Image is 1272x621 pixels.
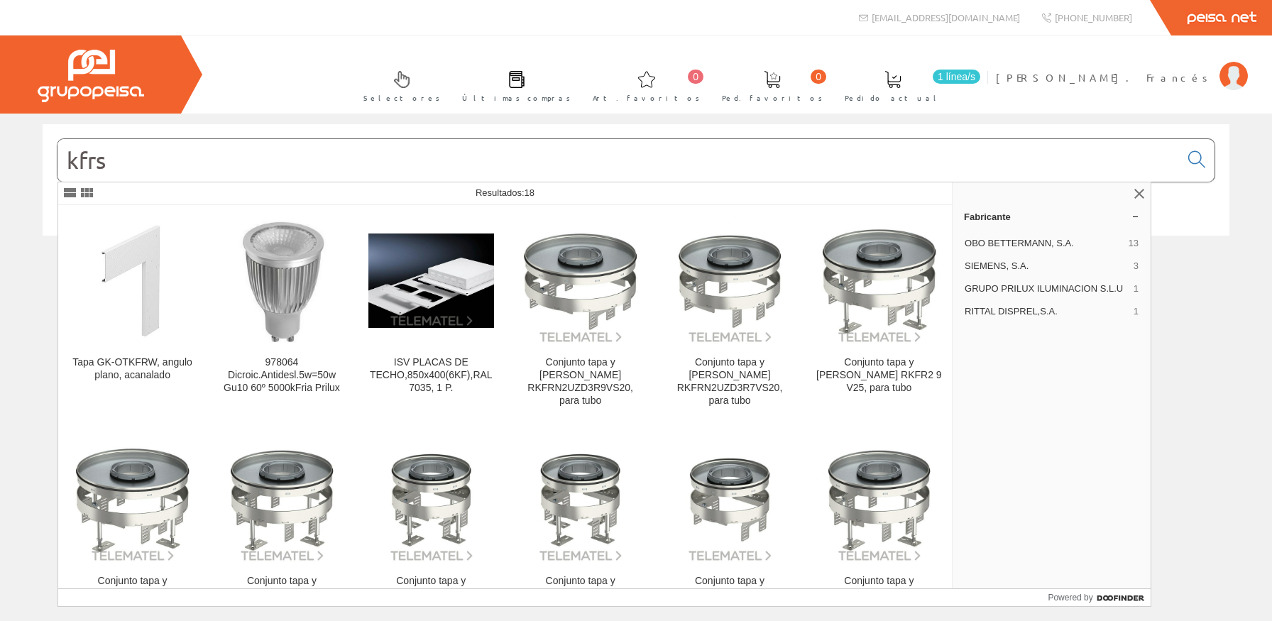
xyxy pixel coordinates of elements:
div: Conjunto tapa y [PERSON_NAME] RKFR2 9 V25, para tubo [816,356,942,395]
span: [PERSON_NAME]. Francés [996,70,1212,84]
span: 0 [688,70,703,84]
span: 18 [525,187,534,198]
div: Conjunto tapa y [PERSON_NAME] RKFRN2UZD3R9VS20, para tubo [517,356,643,407]
div: 978064 Dicroic.Antidesl.5w=50w Gu10 60º 5000kFria Prilux [219,356,344,395]
img: Conjunto tapa y marco redondo RKFRN2UZD3R4VS20, para tubo [667,437,792,563]
a: Tapa GK-OTKFRW, angulo plano, acanalado Tapa GK-OTKFRW, angulo plano, acanalado [58,206,207,424]
div: Conjunto tapa y [PERSON_NAME] RKFR2 4 V20, para tubo [517,575,643,613]
span: [PHONE_NUMBER] [1055,11,1132,23]
img: Conjunto tapa y marco redondo RKFR2 7 V25, para tubo [219,437,344,563]
img: Conjunto tapa y marco redondo RKFR2 7 V20, para tubo [816,437,942,563]
span: OBO BETTERMANN, S.A. [965,237,1123,250]
a: Conjunto tapa y marco redondo RKFR2 9 V25, para tubo Conjunto tapa y [PERSON_NAME] RKFR2 9 V25, p... [805,206,953,424]
input: Buscar... [57,139,1180,182]
span: Selectores [363,91,440,105]
div: Conjunto tapa y [PERSON_NAME] RKFR2 9 V20, para tubo [70,575,195,613]
span: Pedido actual [845,91,941,105]
span: 1 [1134,305,1139,318]
span: Ped. favoritos [722,91,823,105]
span: RITTAL DISPREL,S.A. [965,305,1128,318]
img: Conjunto tapa y marco redondo RKFRN2UZD3R9VS20, para tubo [517,218,643,344]
div: © Grupo Peisa [43,253,1229,265]
span: GRUPO PRILUX ILUMINACION S.L.U [965,282,1128,295]
img: Conjunto tapa y marco redondo RKFR2 9 V20, para tubo [70,437,195,563]
a: Selectores [349,59,447,111]
img: 978064 Dicroic.Antidesl.5w=50w Gu10 60º 5000kFria Prilux [219,218,344,344]
img: Conjunto tapa y marco redondo RKFR2 9 V25, para tubo [816,218,942,344]
span: Powered by [1048,591,1092,604]
img: ISV PLACAS DE TECHO,850x400(6KF),RAL7035, 1 P. [368,233,494,328]
span: Art. favoritos [593,91,700,105]
span: [EMAIL_ADDRESS][DOMAIN_NAME] [872,11,1020,23]
img: Conjunto tapa y marco redondo RKFR2 4 V20, para tubo [517,437,643,563]
a: Fabricante [953,205,1151,228]
div: Conjunto tapa y [PERSON_NAME] RKFR2 4 V25, para tubo [368,575,494,613]
img: Conjunto tapa y marco redondo RKFRN2UZD3R7VS20, para tubo [667,218,792,344]
span: Resultados: [476,187,534,198]
a: Últimas compras [448,59,578,111]
div: Tapa GK-OTKFRW, angulo plano, acanalado [70,356,195,382]
div: Conjunto tapa y [PERSON_NAME] RKFRN2UZD3R7VS20, para tubo [667,356,792,407]
img: Tapa GK-OTKFRW, angulo plano, acanalado [70,218,195,344]
div: Conjunto tapa y [PERSON_NAME] RKFR2 7 V20, para tubo [816,575,942,613]
a: 978064 Dicroic.Antidesl.5w=50w Gu10 60º 5000kFria Prilux 978064 Dicroic.Antidesl.5w=50w Gu10 60º ... [207,206,356,424]
img: Grupo Peisa [38,50,144,102]
div: Conjunto tapa y [PERSON_NAME] RKFR2 7 V25, para tubo [219,575,344,613]
a: ISV PLACAS DE TECHO,850x400(6KF),RAL7035, 1 P. ISV PLACAS DE TECHO,850x400(6KF),RAL7035, 1 P. [357,206,505,424]
a: [PERSON_NAME]. Francés [996,59,1248,72]
span: 13 [1129,237,1139,250]
span: 1 [1134,282,1139,295]
div: ISV PLACAS DE TECHO,850x400(6KF),RAL7035, 1 P. [368,356,494,395]
a: Powered by [1048,589,1151,606]
span: 1 línea/s [933,70,980,84]
span: 3 [1134,260,1139,273]
a: Conjunto tapa y marco redondo RKFRN2UZD3R7VS20, para tubo Conjunto tapa y [PERSON_NAME] RKFRN2UZD... [655,206,804,424]
span: Últimas compras [462,91,571,105]
a: 1 línea/s Pedido actual [830,59,984,111]
span: 0 [811,70,826,84]
img: Conjunto tapa y marco redondo RKFR2 4 V25, para tubo [368,437,494,563]
a: Conjunto tapa y marco redondo RKFRN2UZD3R9VS20, para tubo Conjunto tapa y [PERSON_NAME] RKFRN2UZD... [506,206,654,424]
span: SIEMENS, S.A. [965,260,1128,273]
